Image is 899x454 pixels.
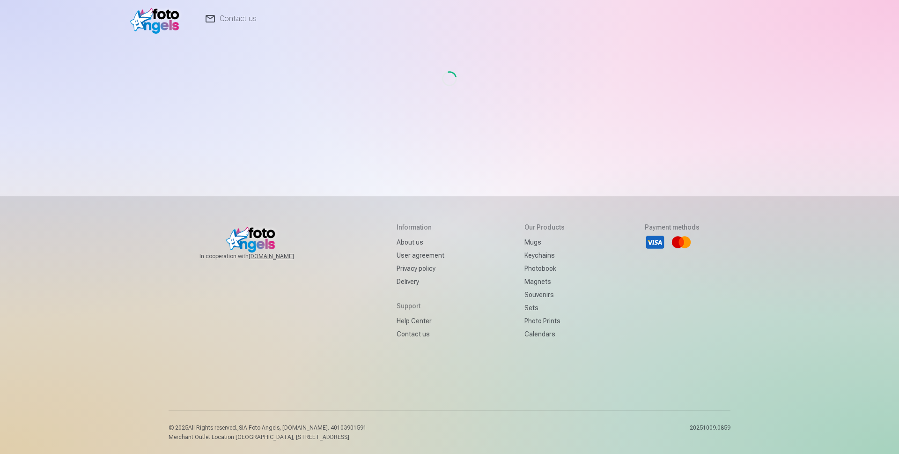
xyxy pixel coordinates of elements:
img: /v1 [130,4,184,34]
a: Photo prints [524,314,565,327]
p: Merchant Outlet Location [GEOGRAPHIC_DATA], [STREET_ADDRESS] [169,433,367,441]
a: Delivery [397,275,444,288]
h5: Payment methods [645,223,700,232]
h5: Information [397,223,444,232]
a: Keychains [524,249,565,262]
li: Visa [645,232,665,253]
a: Mugs [524,236,565,249]
a: Sets [524,301,565,314]
li: Mastercard [671,232,692,253]
a: Calendars [524,327,565,341]
a: Souvenirs [524,288,565,301]
a: [DOMAIN_NAME] [249,253,317,260]
a: Privacy policy [397,262,444,275]
p: 20251009.0859 [690,424,730,441]
span: In cooperation with [199,253,317,260]
a: Help Center [397,314,444,327]
a: Magnets [524,275,565,288]
p: © 2025 All Rights reserved. , [169,424,367,432]
h5: Our products [524,223,565,232]
a: Photobook [524,262,565,275]
a: About us [397,236,444,249]
a: Contact us [397,327,444,341]
a: User agreement [397,249,444,262]
span: SIA Foto Angels, [DOMAIN_NAME]. 40103901591 [239,424,367,431]
h5: Support [397,301,444,311]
